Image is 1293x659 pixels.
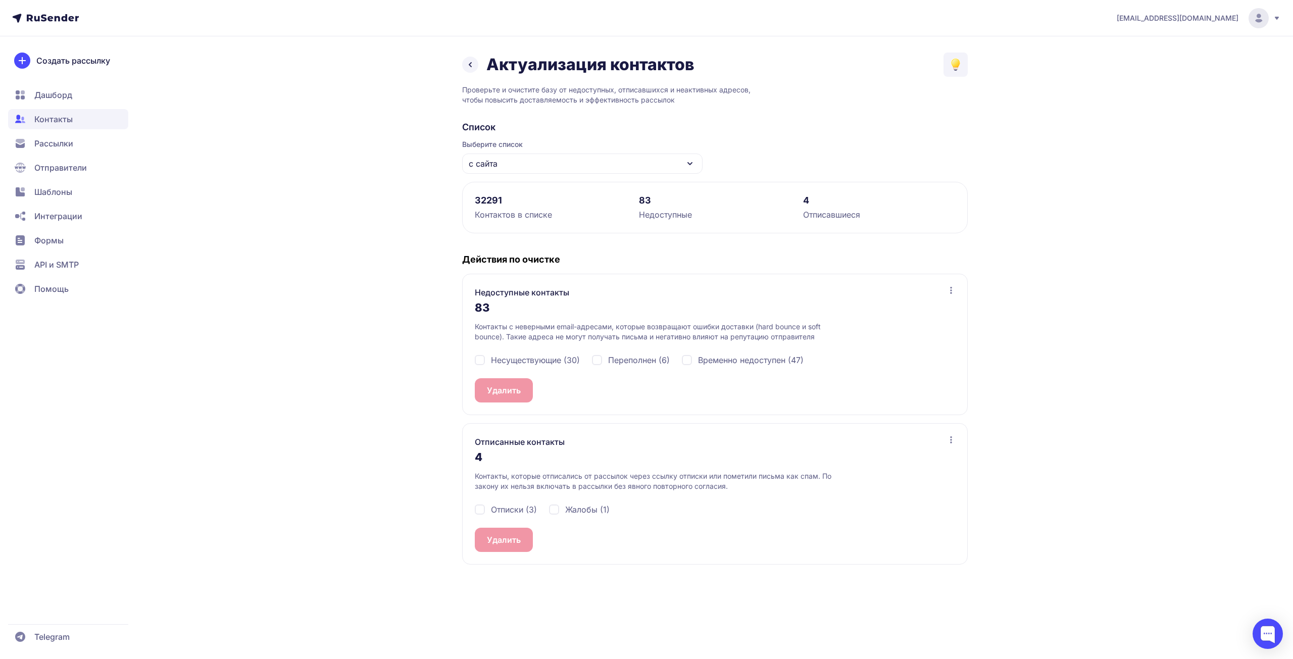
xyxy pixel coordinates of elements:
p: Проверьте и очистите базу от недоступных, отписавшихся и неактивных адресов, чтобы повысить доста... [462,85,968,105]
div: 4 [475,448,955,471]
span: API и SMTP [34,259,79,271]
span: Временно недоступен (47) [698,354,804,366]
h1: Актуализация контактов [486,55,694,75]
span: Переполнен (6) [608,354,670,366]
span: Помощь [34,283,69,295]
span: Шаблоны [34,186,72,198]
div: 4 [803,194,955,207]
span: Выберите список [462,139,703,149]
span: Отписки (3) [491,503,537,516]
span: [EMAIL_ADDRESS][DOMAIN_NAME] [1117,13,1238,23]
div: Недоступные [639,209,791,221]
div: Контактов в списке [475,209,627,221]
h4: Действия по очистке [462,254,968,266]
span: Жалобы (1) [565,503,610,516]
span: Рассылки [34,137,73,149]
p: Контакты с неверными email-адресами, которые возвращают ошибки доставки (hard bounce и soft bounc... [475,322,851,342]
h2: Список [462,121,968,133]
span: Контакты [34,113,73,125]
span: Формы [34,234,64,246]
h3: Недоступные контакты [475,286,569,298]
a: Telegram [8,627,128,647]
div: Отписавшиеся [803,209,955,221]
span: с сайта [469,158,498,170]
span: Несуществующие (30) [491,354,580,366]
span: Отправители [34,162,87,174]
span: Telegram [34,631,70,643]
span: Создать рассылку [36,55,110,67]
div: 83 [639,194,791,207]
div: 32291 [475,194,627,207]
div: 83 [475,298,955,322]
h3: Отписанные контакты [475,436,565,448]
p: Контакты, которые отписались от рассылок через ссылку отписки или пометили письма как спам. По за... [475,471,851,491]
span: Интеграции [34,210,82,222]
span: Дашборд [34,89,72,101]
